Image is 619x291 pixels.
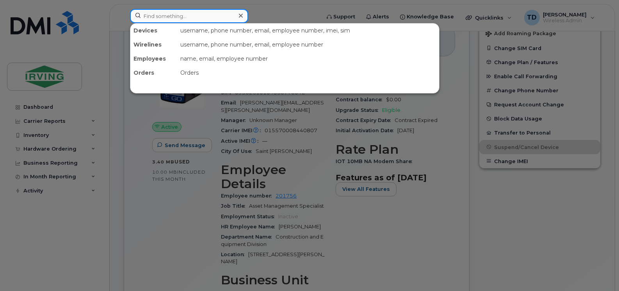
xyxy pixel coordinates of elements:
[177,52,439,66] div: name, email, employee number
[177,66,439,80] div: Orders
[130,38,177,52] div: Wirelines
[130,52,177,66] div: Employees
[130,23,177,38] div: Devices
[130,66,177,80] div: Orders
[177,23,439,38] div: username, phone number, email, employee number, imei, sim
[130,9,248,23] input: Find something...
[177,38,439,52] div: username, phone number, email, employee number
